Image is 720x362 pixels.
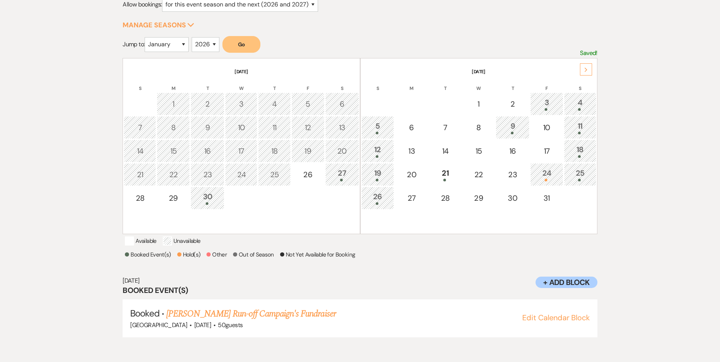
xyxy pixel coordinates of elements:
th: T [191,76,224,92]
div: 10 [534,122,559,133]
span: Allow bookings: [123,0,162,8]
div: 17 [534,145,559,157]
div: 27 [329,167,355,181]
div: 17 [229,145,253,157]
div: 8 [466,122,491,133]
div: 13 [329,122,355,133]
div: 26 [296,169,320,180]
div: 27 [399,192,424,204]
div: 24 [534,167,559,181]
div: 25 [568,167,592,181]
div: 23 [500,169,525,180]
th: W [225,76,257,92]
div: 13 [399,145,424,157]
div: 4 [262,98,286,110]
div: 12 [366,144,390,158]
button: Go [222,36,260,53]
div: 26 [366,191,390,205]
div: 5 [296,98,320,110]
p: Saved! [580,48,597,58]
div: 18 [568,144,592,158]
div: 11 [262,122,286,133]
div: 1 [161,98,186,110]
th: T [258,76,290,92]
div: 22 [466,169,491,180]
th: S [564,76,596,92]
span: [GEOGRAPHIC_DATA] [130,321,187,329]
div: 2 [195,98,220,110]
div: 8 [161,122,186,133]
div: 19 [366,167,390,181]
th: W [462,76,495,92]
div: 7 [433,122,457,133]
div: 28 [433,192,457,204]
p: Out of Season [233,250,274,259]
th: F [530,76,563,92]
div: 2 [500,98,525,110]
div: 9 [500,120,525,134]
p: Other [206,250,227,259]
button: Edit Calendar Block [522,314,590,321]
div: 23 [195,169,220,180]
div: 7 [128,122,152,133]
div: 28 [128,192,152,204]
p: Booked Event(s) [125,250,171,259]
div: 4 [568,97,592,111]
div: 11 [568,120,592,134]
div: 21 [433,167,457,181]
div: 15 [161,145,186,157]
p: Hold(s) [177,250,201,259]
div: 15 [466,145,491,157]
div: 12 [296,122,320,133]
div: 6 [399,122,424,133]
div: 16 [195,145,220,157]
div: 29 [466,192,491,204]
div: 18 [262,145,286,157]
span: Booked [130,307,159,319]
th: S [325,76,359,92]
div: 20 [329,145,355,157]
div: 9 [195,122,220,133]
span: Jump to: [123,40,145,48]
div: 25 [262,169,286,180]
h6: [DATE] [123,277,597,285]
th: T [429,76,462,92]
th: M [395,76,429,92]
button: + Add Block [536,277,597,288]
div: 14 [433,145,457,157]
div: 20 [399,169,424,180]
div: 3 [229,98,253,110]
div: 16 [500,145,525,157]
th: F [291,76,325,92]
div: 29 [161,192,186,204]
div: 3 [534,97,559,111]
div: 24 [229,169,253,180]
th: M [157,76,190,92]
div: 30 [195,191,220,205]
div: 5 [366,120,390,134]
p: Not Yet Available for Booking [280,250,355,259]
div: 30 [500,192,525,204]
th: [DATE] [361,59,596,75]
div: 22 [161,169,186,180]
span: [DATE] [194,321,211,329]
p: Unavailable [163,236,201,246]
div: 1 [466,98,491,110]
span: 50 guests [218,321,243,329]
th: S [124,76,156,92]
div: 6 [329,98,355,110]
th: T [496,76,529,92]
th: S [361,76,394,92]
div: 31 [534,192,559,204]
div: 10 [229,122,253,133]
p: Available [125,236,156,246]
a: [PERSON_NAME] Run-off Campaign's Fundraiser [166,307,336,321]
h3: Booked Event(s) [123,285,597,296]
th: [DATE] [124,59,359,75]
div: 14 [128,145,152,157]
div: 19 [296,145,320,157]
div: 21 [128,169,152,180]
button: Manage Seasons [123,22,194,28]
